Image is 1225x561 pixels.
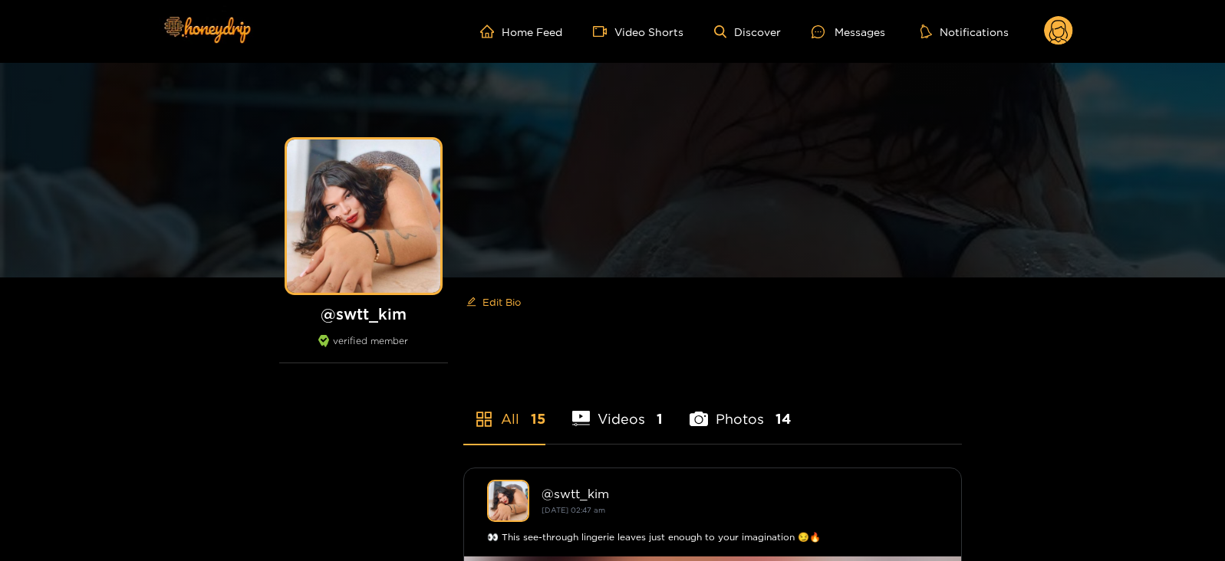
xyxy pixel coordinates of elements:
[482,294,521,310] span: Edit Bio
[657,409,663,428] span: 1
[572,375,664,444] li: Videos
[480,25,502,38] span: home
[463,290,524,314] button: editEdit Bio
[776,409,791,428] span: 14
[690,375,791,444] li: Photos
[475,410,493,428] span: appstore
[279,304,448,323] h1: @ swtt_kim
[542,487,938,500] div: @ swtt_kim
[463,375,545,444] li: All
[593,25,614,38] span: video-camera
[593,25,683,38] a: Video Shorts
[916,24,1013,39] button: Notifications
[279,335,448,363] div: verified member
[812,23,885,41] div: Messages
[714,25,781,38] a: Discover
[542,506,605,514] small: [DATE] 02:47 am
[487,480,529,522] img: swtt_kim
[487,530,938,545] div: 👀 This see-through lingerie leaves just enough to your imagination 😏🔥
[480,25,562,38] a: Home Feed
[531,409,545,428] span: 15
[466,297,476,308] span: edit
